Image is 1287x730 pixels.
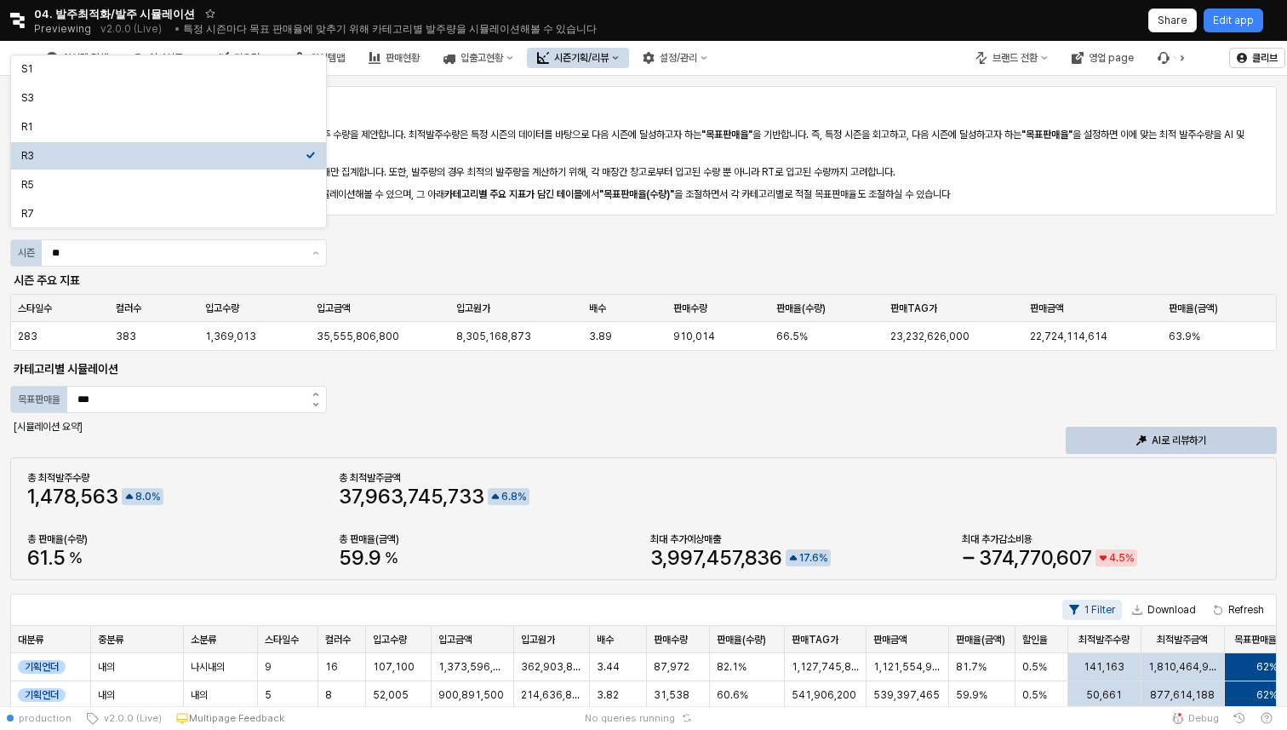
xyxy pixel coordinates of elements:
div: 리오더 [234,52,260,64]
button: Reset app state [678,713,695,723]
span: 374 [979,545,1014,570]
span: up 8.0% positive trend [123,488,160,505]
span: 입고원가 [521,633,555,647]
span: 23,232,626,000 [890,330,970,343]
span: % [385,550,398,566]
span: 383 [116,330,136,343]
span: 61.5% [27,548,83,568]
div: 아이템맵 [311,52,345,64]
div: 입출고현황 [460,52,503,64]
span: . [809,552,812,564]
span: 5 [265,688,272,702]
span: 8 [135,491,142,503]
span: v2.0.0 (Live) [99,711,162,725]
b: "목표판매율" [701,129,752,141]
span: 62% [1256,660,1278,674]
div: 리오더 [207,48,280,68]
span: 81.7% [956,660,987,674]
p: Edit app [1213,14,1254,27]
span: 50,661 [1086,688,1122,702]
div: 총 최적발주금액 [339,471,637,485]
span: 4 [1109,552,1116,564]
span: -374,770,607 [962,548,1092,568]
span: 배수 [589,302,606,315]
span: % [1125,549,1134,566]
div: 최대 추가예상매출 [650,532,948,546]
span: 59.9% [339,548,398,568]
span: 최적발주금액 [1157,633,1208,647]
span: 입고수량 [373,633,407,647]
span: 877,614,188 [1150,688,1215,702]
span: 478 [40,484,75,509]
span: 87,972 [654,660,689,674]
span: 910,014 [673,330,715,343]
span: 입고수량 [205,302,239,315]
span: 9 [369,545,381,570]
p: 해당 시뮬레이션은 특정 시즌의 발주 및 판매 결과를 통해 다음 시즌의 적절 발주 수량을 제안합니다. 최적발주수량은 특정 시즌의 데이터를 바탕으로 다음 시즌에 달성하고자 하는 ... [27,127,1260,158]
span: 0.5% [1022,660,1047,674]
span: 283 [18,330,37,343]
span: 최적발주수량 [1078,633,1130,647]
span: 판매TAG가 [792,633,838,647]
span: 판매금액 [873,633,907,647]
span: . [48,545,53,570]
button: Releases and History [91,17,171,41]
div: 인사이트 [122,48,203,68]
span: 컬러수 [116,302,141,315]
span: 1,127,745,800 [792,660,859,674]
span: % [152,488,160,505]
span: 내의 [98,660,115,674]
p: 각 시즌은 정상 판매만 반영하기 위해 시즌의 최초 판매 시작 이후 1년 간의 판매만 집계합니다. 또한, 발주량의 경우 최적의 발주량을 계산하기 위해, 각 매장간 창고로부터 입... [27,164,1260,180]
span: 63.9% [1169,330,1200,343]
div: 시즌기획/리뷰 [527,48,629,68]
span: Debug [1188,711,1219,725]
div: 브랜드 전환 [965,48,1058,68]
span: % [819,549,827,566]
div: 총 판매율(금액) [339,532,637,546]
span: , [741,545,745,570]
span: 스타일수 [265,633,299,647]
span: 할인율 [1022,633,1048,647]
span: , [1052,545,1056,570]
span: production [19,711,71,725]
span: 733 [448,484,484,509]
span: up 6.8% positive trend [489,488,526,505]
span: 배수 [597,633,614,647]
div: Previewing v2.0.0 (Live) [34,17,171,41]
span: 457 [706,545,741,570]
span: 141,163 [1084,660,1124,674]
span: 5 [1118,552,1125,564]
div: R3 [21,149,306,163]
span: 입고원가 [456,302,490,315]
span: 22,724,114,614 [1030,330,1107,343]
span: 9 [265,660,272,674]
span: 37 [339,484,360,509]
p: 클리브 [1252,51,1278,65]
div: 설정/관리 [660,52,697,64]
span: 입고금액 [438,633,472,647]
span: 기획언더 [25,660,59,674]
button: Download [1125,600,1203,620]
button: History [1226,706,1253,730]
span: 특정 시즌마다 목표 판매율에 맞추기 위해 카테고리별 발주량을 시뮬레이션해볼 수 있습니다 [183,22,597,35]
span: 판매TAG가 [890,302,937,315]
span: 1,478,563 [27,486,118,507]
span: 1,369,013 [205,330,256,343]
button: 증가 [305,387,326,400]
div: Select an option [11,55,326,228]
span: , [1014,545,1019,570]
button: Refresh [1206,600,1271,620]
span: 963 [365,484,403,509]
span: 판매금액 [1030,302,1064,315]
span: 0.5% [1022,688,1047,702]
span: 60.6% [717,688,748,702]
strong: 시즌 주요 지표 [14,273,80,287]
span: 1,121,554,974 [873,660,941,674]
span: % [518,488,526,505]
div: 시즌기획/리뷰 [554,52,609,64]
div: 아이템 검색 [63,52,108,64]
span: . [508,491,511,503]
div: 시즌 [18,244,35,262]
div: 최대 추가감소비용 [962,532,1260,546]
b: "목표판매율(수량)" [599,188,674,200]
